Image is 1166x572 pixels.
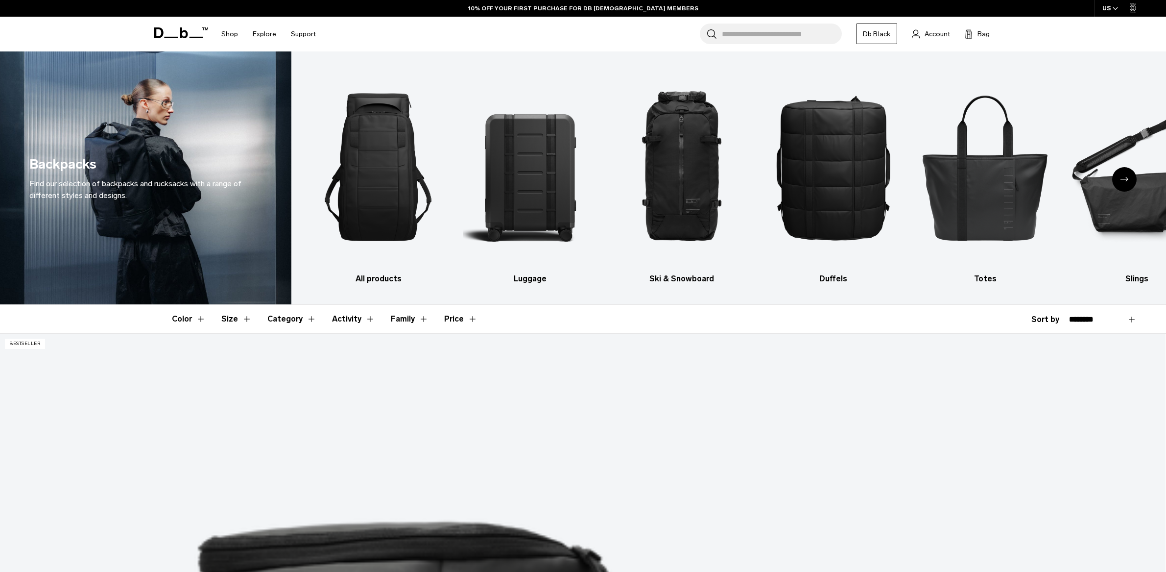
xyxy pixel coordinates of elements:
[977,29,990,39] span: Bag
[221,17,238,51] a: Shop
[766,66,901,285] li: 4 / 10
[221,305,252,333] button: Toggle Filter
[311,66,446,285] a: Db All products
[291,17,316,51] a: Support
[463,66,597,285] li: 2 / 10
[332,305,375,333] button: Toggle Filter
[172,305,206,333] button: Toggle Filter
[5,339,45,349] p: Bestseller
[918,66,1052,285] li: 5 / 10
[214,17,323,51] nav: Main Navigation
[615,66,749,285] li: 3 / 10
[311,66,446,285] li: 1 / 10
[267,305,316,333] button: Toggle Filter
[1112,167,1137,192] div: Next slide
[463,66,597,268] img: Db
[311,273,446,285] h3: All products
[311,66,446,268] img: Db
[615,66,749,268] img: Db
[391,305,428,333] button: Toggle Filter
[857,24,897,44] a: Db Black
[463,273,597,285] h3: Luggage
[918,66,1052,268] img: Db
[463,66,597,285] a: Db Luggage
[29,154,96,174] h1: Backpacks
[468,4,698,13] a: 10% OFF YOUR FIRST PURCHASE FOR DB [DEMOGRAPHIC_DATA] MEMBERS
[253,17,276,51] a: Explore
[965,28,990,40] button: Bag
[925,29,950,39] span: Account
[29,179,241,200] span: Find our selection of backpacks and rucksacks with a range of different styles and designs.
[918,66,1052,285] a: Db Totes
[444,305,477,333] button: Toggle Price
[615,66,749,285] a: Db Ski & Snowboard
[766,273,901,285] h3: Duffels
[918,273,1052,285] h3: Totes
[912,28,950,40] a: Account
[615,273,749,285] h3: Ski & Snowboard
[766,66,901,285] a: Db Duffels
[766,66,901,268] img: Db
